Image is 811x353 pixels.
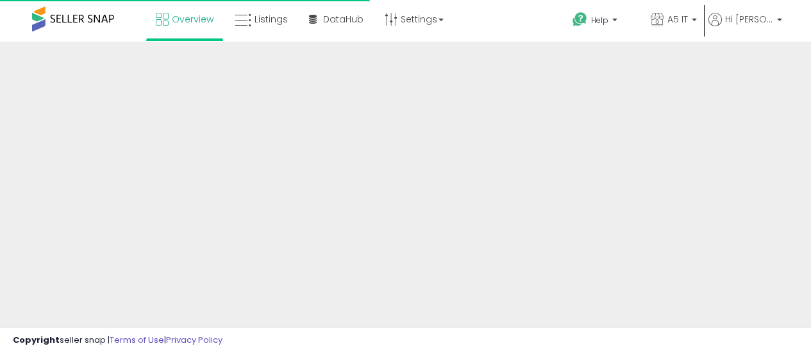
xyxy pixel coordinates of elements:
[255,13,288,26] span: Listings
[572,12,588,28] i: Get Help
[708,13,782,42] a: Hi [PERSON_NAME]
[591,15,608,26] span: Help
[166,334,222,346] a: Privacy Policy
[110,334,164,346] a: Terms of Use
[323,13,364,26] span: DataHub
[667,13,688,26] span: A5 IT
[725,13,773,26] span: Hi [PERSON_NAME]
[562,2,639,42] a: Help
[13,334,222,347] div: seller snap | |
[13,334,60,346] strong: Copyright
[172,13,213,26] span: Overview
